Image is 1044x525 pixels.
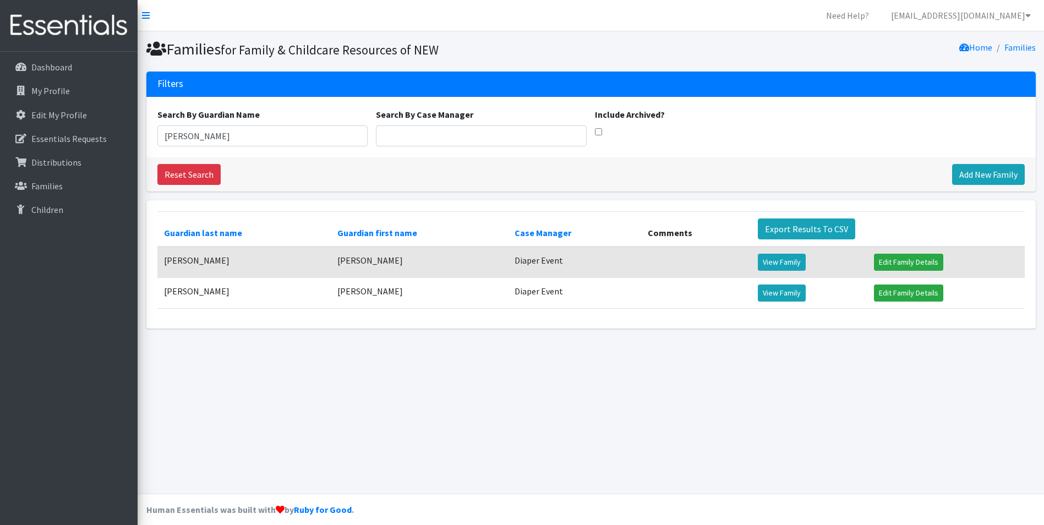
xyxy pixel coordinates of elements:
p: Essentials Requests [31,133,107,144]
td: Diaper Event [508,277,641,308]
a: My Profile [4,80,133,102]
a: Dashboard [4,56,133,78]
a: Home [959,42,992,53]
a: Case Manager [515,227,571,238]
a: Guardian first name [337,227,417,238]
a: Families [1004,42,1036,53]
p: Edit My Profile [31,110,87,121]
a: Essentials Requests [4,128,133,150]
a: Reset Search [157,164,221,185]
a: Ruby for Good [294,504,352,515]
h3: Filters [157,78,183,90]
label: Search By Case Manager [376,108,473,121]
a: View Family [758,285,806,302]
p: Children [31,204,63,215]
a: Children [4,199,133,221]
p: My Profile [31,85,70,96]
a: Edit Family Details [874,254,943,271]
td: [PERSON_NAME] [157,247,331,278]
img: HumanEssentials [4,7,133,44]
td: [PERSON_NAME] [331,277,508,308]
label: Search By Guardian Name [157,108,260,121]
a: Families [4,175,133,197]
a: View Family [758,254,806,271]
p: Families [31,181,63,192]
a: Distributions [4,151,133,173]
p: Dashboard [31,62,72,73]
small: for Family & Childcare Resources of NEW [221,42,439,58]
td: [PERSON_NAME] [331,247,508,278]
label: Include Archived? [595,108,665,121]
a: Edit Family Details [874,285,943,302]
th: Comments [641,211,751,247]
a: [EMAIL_ADDRESS][DOMAIN_NAME] [882,4,1040,26]
h1: Families [146,40,587,59]
a: Guardian last name [164,227,242,238]
strong: Human Essentials was built with by . [146,504,354,515]
a: Edit My Profile [4,104,133,126]
a: Export Results To CSV [758,218,855,239]
td: [PERSON_NAME] [157,277,331,308]
p: Distributions [31,157,81,168]
a: Need Help? [817,4,878,26]
a: Add New Family [952,164,1025,185]
td: Diaper Event [508,247,641,278]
